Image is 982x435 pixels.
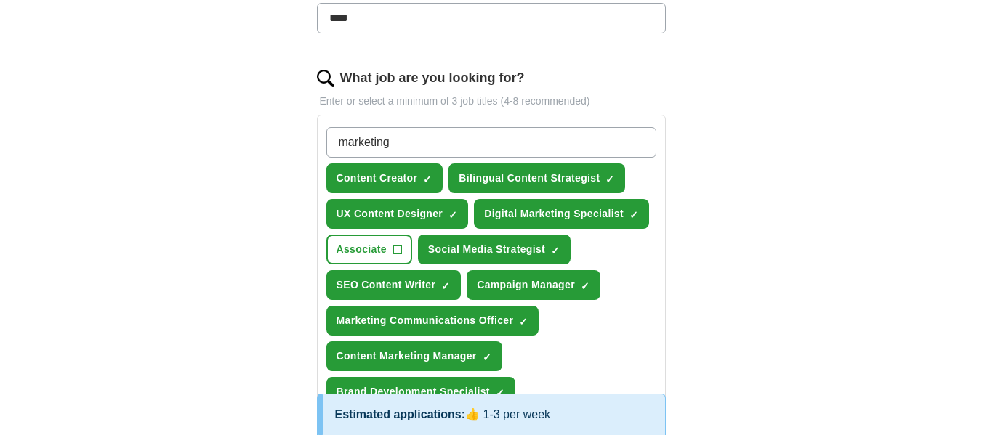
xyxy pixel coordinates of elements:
span: Campaign Manager [477,277,575,293]
button: UX Content Designer✓ [326,199,469,229]
span: ✓ [496,387,504,399]
span: ✓ [441,280,450,292]
button: Digital Marketing Specialist✓ [474,199,649,229]
span: Associate [337,242,387,257]
span: SEO Content Writer [337,277,436,293]
span: UX Content Designer [337,206,443,221]
label: What job are you looking for? [340,68,525,88]
span: ✓ [551,245,560,256]
button: Associate [326,235,412,264]
span: 👍 1-3 per week [465,408,550,420]
img: search.png [317,70,334,87]
span: ✓ [519,316,528,328]
span: ✓ [605,174,614,185]
input: Type a job title and press enter [326,127,656,158]
span: Digital Marketing Specialist [484,206,624,221]
span: ✓ [423,174,432,185]
button: Campaign Manager✓ [467,270,600,300]
span: Estimated applications: [335,408,466,420]
button: Bilingual Content Strategist✓ [448,163,625,193]
span: Social Media Strategist [428,242,545,257]
span: Marketing Communications Officer [337,313,514,328]
span: ✓ [483,351,491,363]
p: Enter or select a minimum of 3 job titles (4-8 recommended) [317,94,666,109]
button: Content Marketing Manager✓ [326,341,502,371]
span: ✓ [448,209,457,221]
button: SEO Content Writer✓ [326,270,462,300]
span: Content Creator [337,171,418,186]
button: Marketing Communications Officer✓ [326,306,539,336]
span: Bilingual Content Strategist [459,171,600,186]
button: Content Creator✓ [326,163,443,193]
span: Brand Development Specialist [337,384,490,399]
button: Social Media Strategist✓ [418,235,571,264]
span: Content Marketing Manager [337,349,477,364]
span: ✓ [581,280,589,292]
span: ✓ [629,209,638,221]
button: Brand Development Specialist✓ [326,377,515,407]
